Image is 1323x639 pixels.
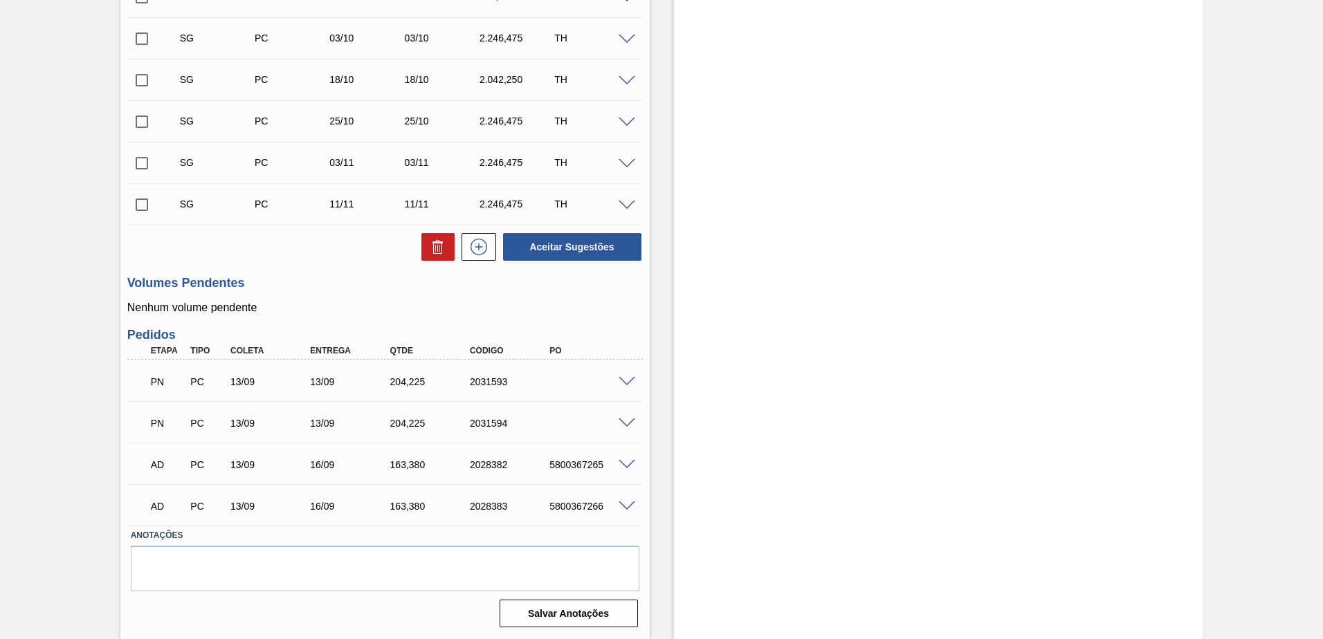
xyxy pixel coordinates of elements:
[307,459,396,470] div: 16/09/2025
[401,157,485,168] div: 03/11/2025
[476,74,560,85] div: 2.042,250
[127,328,643,342] h3: Pedidos
[500,600,638,627] button: Salvar Anotações
[476,115,560,127] div: 2.246,475
[546,501,635,512] div: 5800367266
[476,33,560,44] div: 2.246,475
[387,376,476,387] div: 204,225
[147,346,189,355] div: Etapa
[387,346,476,355] div: Qtde
[147,450,189,480] div: Aguardando Descarga
[176,33,260,44] div: Sugestão Criada
[251,74,335,85] div: Pedido de Compra
[227,376,316,387] div: 13/09/2025
[476,157,560,168] div: 2.246,475
[401,33,485,44] div: 03/10/2025
[546,346,635,355] div: PO
[401,74,485,85] div: 18/10/2025
[147,408,189,438] div: Pedido em Negociação
[326,74,410,85] div: 18/10/2025
[176,157,260,168] div: Sugestão Criada
[187,418,228,429] div: Pedido de Compra
[551,157,635,168] div: TH
[151,459,185,470] p: AD
[176,115,260,127] div: Sugestão Criada
[251,33,335,44] div: Pedido de Compra
[401,115,485,127] div: 25/10/2025
[326,198,410,210] div: 11/11/2025
[326,33,410,44] div: 03/10/2025
[551,33,635,44] div: TH
[227,459,316,470] div: 13/09/2025
[227,501,316,512] div: 13/09/2025
[187,459,228,470] div: Pedido de Compra
[387,501,476,512] div: 163,380
[251,157,335,168] div: Pedido de Compra
[187,346,228,355] div: Tipo
[176,74,260,85] div: Sugestão Criada
[187,376,228,387] div: Pedido de Compra
[176,198,260,210] div: Sugestão Criada
[227,418,316,429] div: 13/09/2025
[503,233,641,261] button: Aceitar Sugestões
[326,115,410,127] div: 25/10/2025
[307,376,396,387] div: 13/09/2025
[551,74,635,85] div: TH
[307,501,396,512] div: 16/09/2025
[455,233,496,261] div: Nova sugestão
[151,418,185,429] p: PN
[307,418,396,429] div: 13/09/2025
[151,376,185,387] p: PN
[466,418,556,429] div: 2031594
[476,198,560,210] div: 2.246,475
[147,367,189,397] div: Pedido em Negociação
[251,115,335,127] div: Pedido de Compra
[387,459,476,470] div: 163,380
[387,418,476,429] div: 204,225
[127,276,643,290] h3: Volumes Pendentes
[414,233,455,261] div: Excluir Sugestões
[251,198,335,210] div: Pedido de Compra
[147,491,189,521] div: Aguardando Descarga
[546,459,635,470] div: 5800367265
[551,198,635,210] div: TH
[551,115,635,127] div: TH
[466,346,556,355] div: Código
[127,302,643,314] p: Nenhum volume pendente
[466,376,556,387] div: 2031593
[151,501,185,512] p: AD
[326,157,410,168] div: 03/11/2025
[227,346,316,355] div: Coleta
[307,346,396,355] div: Entrega
[187,501,228,512] div: Pedido de Compra
[496,232,643,262] div: Aceitar Sugestões
[466,459,556,470] div: 2028382
[401,198,485,210] div: 11/11/2025
[466,501,556,512] div: 2028383
[131,526,639,546] label: Anotações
